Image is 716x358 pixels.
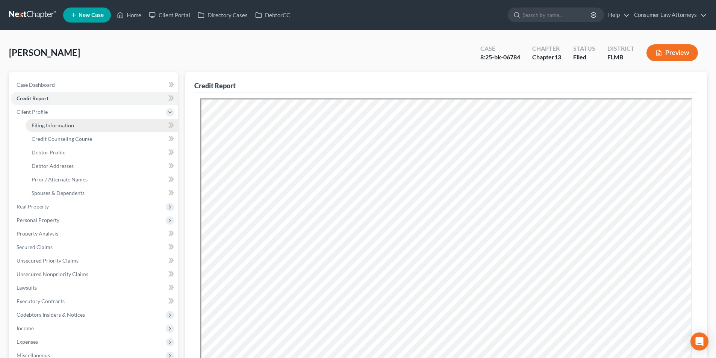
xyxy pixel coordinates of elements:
[573,44,595,53] div: Status
[26,146,178,159] a: Debtor Profile
[607,53,634,62] div: FLMB
[604,8,630,22] a: Help
[32,122,74,128] span: Filing Information
[11,92,178,105] a: Credit Report
[11,78,178,92] a: Case Dashboard
[17,203,49,210] span: Real Property
[194,8,251,22] a: Directory Cases
[17,271,88,277] span: Unsecured Nonpriority Claims
[17,244,53,250] span: Secured Claims
[690,332,708,350] div: Open Intercom Messenger
[11,295,178,308] a: Executory Contracts
[17,95,48,101] span: Credit Report
[26,159,178,173] a: Debtor Addresses
[17,338,38,345] span: Expenses
[17,217,59,223] span: Personal Property
[532,44,561,53] div: Chapter
[26,119,178,132] a: Filing Information
[17,311,85,318] span: Codebtors Insiders & Notices
[26,186,178,200] a: Spouses & Dependents
[32,149,65,156] span: Debtor Profile
[630,8,707,22] a: Consumer Law Attorneys
[17,109,48,115] span: Client Profile
[607,44,634,53] div: District
[17,230,58,237] span: Property Analysis
[194,81,236,90] div: Credit Report
[17,257,79,264] span: Unsecured Priority Claims
[26,132,178,146] a: Credit Counseling Course
[17,82,55,88] span: Case Dashboard
[26,173,178,186] a: Prior / Alternate Names
[480,44,520,53] div: Case
[17,298,65,304] span: Executory Contracts
[573,53,595,62] div: Filed
[32,190,85,196] span: Spouses & Dependents
[532,53,561,62] div: Chapter
[79,12,104,18] span: New Case
[113,8,145,22] a: Home
[17,284,37,291] span: Lawsuits
[523,8,592,22] input: Search by name...
[32,136,92,142] span: Credit Counseling Course
[11,254,178,267] a: Unsecured Priority Claims
[11,240,178,254] a: Secured Claims
[554,53,561,60] span: 13
[17,325,34,331] span: Income
[480,53,520,62] div: 8:25-bk-06784
[32,163,74,169] span: Debtor Addresses
[32,176,88,183] span: Prior / Alternate Names
[11,267,178,281] a: Unsecured Nonpriority Claims
[11,281,178,295] a: Lawsuits
[646,44,698,61] button: Preview
[11,227,178,240] a: Property Analysis
[9,47,80,58] span: [PERSON_NAME]
[145,8,194,22] a: Client Portal
[251,8,294,22] a: DebtorCC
